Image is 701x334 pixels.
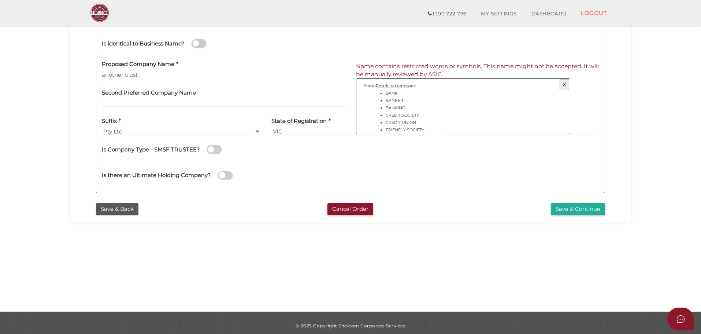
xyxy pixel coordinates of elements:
[560,80,569,90] button: X
[327,203,373,215] button: Cancel Order
[376,83,409,88] u: Restricted terms
[524,7,574,21] a: DASHBOARD
[96,203,138,215] button: Save & Back
[102,118,117,124] h4: Suffix
[386,111,555,119] li: CREDIT SOCIETY
[386,89,555,97] li: BANK
[386,97,555,104] li: BANKER
[102,41,185,47] h4: Is identical to Business Name?
[420,7,474,21] a: 1300 722 796
[551,203,605,215] button: Save & Continue
[474,7,524,21] a: MY SETTINGS
[386,104,555,111] li: BANKING
[76,323,625,329] div: © 2025 Copyright Shelcom Corporate Services
[386,133,555,141] li: GST
[386,119,555,126] li: CREDIT UNION
[102,147,200,153] h4: Is Company Type - SMSF TRUSTEE?
[271,118,327,124] h4: State of Registration
[102,90,196,96] h4: Second Preferred Company Name
[386,126,555,133] li: FRIENDLY SOCIETY
[364,82,563,295] h6: Some are:
[102,172,211,179] h4: Is there an Ultimate Holding Company?
[102,61,174,67] h4: Proposed Company Name
[667,308,694,330] button: Open asap
[574,5,614,21] a: LOGOUT
[356,63,599,78] font: Name contains restricted words or symbols. This name might not be accepted. It will be manually r...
